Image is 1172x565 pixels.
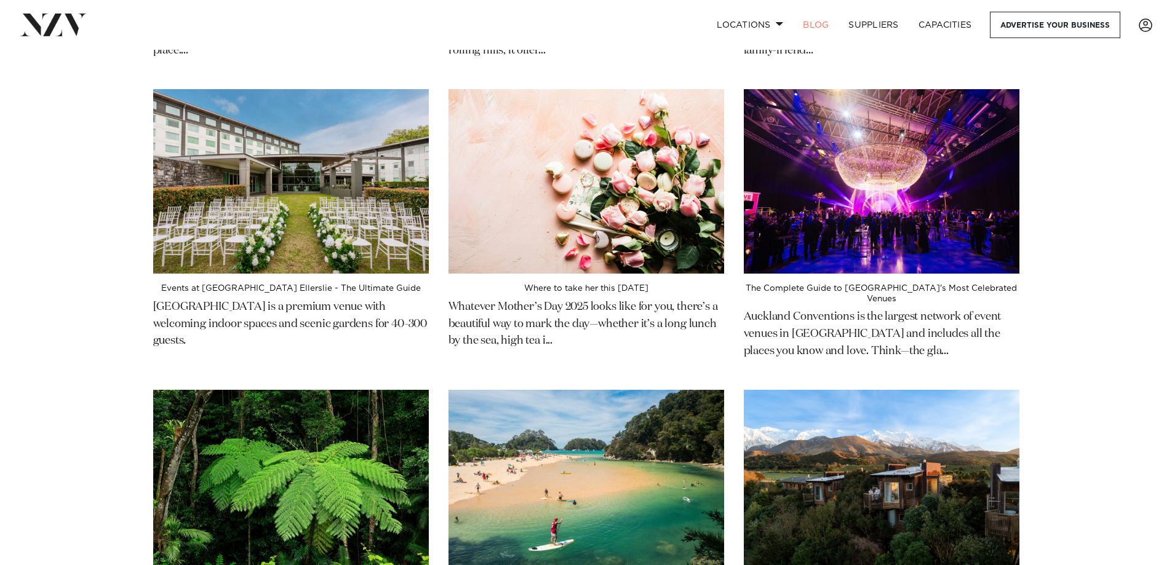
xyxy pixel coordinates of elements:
[744,89,1019,375] a: The Complete Guide to Auckland's Most Celebrated Venues The Complete Guide to [GEOGRAPHIC_DATA]'s...
[839,12,908,38] a: SUPPLIERS
[153,283,429,293] h4: Events at [GEOGRAPHIC_DATA] Ellerslie - The Ultimate Guide
[448,89,724,274] img: Where to take her this Mother's Day
[793,12,839,38] a: BLOG
[707,12,793,38] a: Locations
[744,304,1019,360] p: Auckland Conventions is the largest network of event venues in [GEOGRAPHIC_DATA] and includes all...
[20,14,87,36] img: nzv-logo.png
[153,89,429,274] img: Events at Novotel Auckland Ellerslie - The Ultimate Guide
[909,12,982,38] a: Capacities
[990,12,1120,38] a: Advertise your business
[744,89,1019,274] img: The Complete Guide to Auckland's Most Celebrated Venues
[448,294,724,350] p: Whatever Mother’s Day 2025 looks like for you, there’s a beautiful way to mark the day—whether it...
[153,89,429,365] a: Events at Novotel Auckland Ellerslie - The Ultimate Guide Events at [GEOGRAPHIC_DATA] Ellerslie -...
[448,283,724,293] h4: Where to take her this [DATE]
[153,294,429,350] p: [GEOGRAPHIC_DATA] is a premium venue with welcoming indoor spaces and scenic gardens for 40-300 g...
[448,89,724,365] a: Where to take her this Mother's Day Where to take her this [DATE] Whatever Mother’s Day 2025 look...
[744,283,1019,303] h4: The Complete Guide to [GEOGRAPHIC_DATA]'s Most Celebrated Venues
